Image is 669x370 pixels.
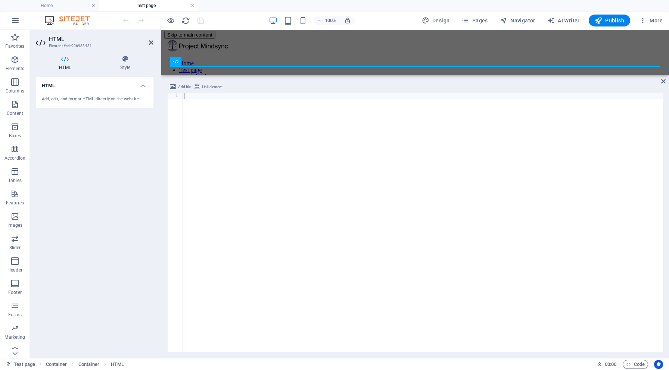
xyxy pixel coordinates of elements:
span: Pages [461,17,488,24]
p: Favorites [5,43,24,49]
button: Skip to main content [3,1,54,9]
button: Link element [193,82,224,91]
button: Usercentrics [654,360,663,369]
i: Reload page [181,16,190,25]
div: Design (Ctrl+Alt+Y) [419,15,453,26]
h6: Session time [597,360,617,369]
h6: 100% [325,16,337,25]
button: More [636,15,666,26]
span: Design [422,17,450,24]
p: Accordion [4,155,25,161]
button: Publish [589,15,630,26]
button: Add file [169,82,192,91]
p: Columns [6,88,24,94]
h3: Element #ed-906988431 [49,43,139,49]
span: Publish [595,17,624,24]
img: Editor Logo [43,16,99,25]
nav: breadcrumb [46,360,124,369]
p: Forms [8,312,22,318]
p: Marketing [4,334,25,340]
h4: Style [97,55,153,71]
h4: Test page [99,1,199,10]
span: Navigator [500,17,535,24]
h4: HTML [36,77,153,90]
p: Header [7,267,22,273]
button: Design [419,15,453,26]
div: Add, edit, and format HTML directly on the website. [42,96,147,103]
p: Content [7,110,23,116]
p: Features [6,200,24,206]
div: 1 [168,93,183,99]
a: Click to cancel selection. Double-click to open Pages [6,360,35,369]
span: 00 00 [605,360,616,369]
h2: HTML [49,36,153,43]
h4: HTML [36,55,97,71]
span: AI Writer [547,17,580,24]
span: Click to select. Double-click to edit [78,360,99,369]
span: Click to select. Double-click to edit [46,360,67,369]
span: Click to select. Double-click to edit [111,360,124,369]
p: Footer [8,289,22,295]
span: Add file [178,82,191,91]
button: 100% [314,16,340,25]
span: : [610,361,611,367]
p: Images [7,222,23,228]
p: Elements [6,66,25,72]
button: Pages [458,15,491,26]
span: More [639,17,663,24]
button: AI Writer [544,15,583,26]
p: Slider [9,245,21,251]
i: On resize automatically adjust zoom level to fit chosen device. [344,17,351,24]
span: Link element [202,82,223,91]
button: Code [623,360,648,369]
p: Tables [8,178,22,184]
button: Navigator [497,15,538,26]
button: reload [181,16,190,25]
p: Boxes [9,133,21,139]
span: Code [626,360,645,369]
